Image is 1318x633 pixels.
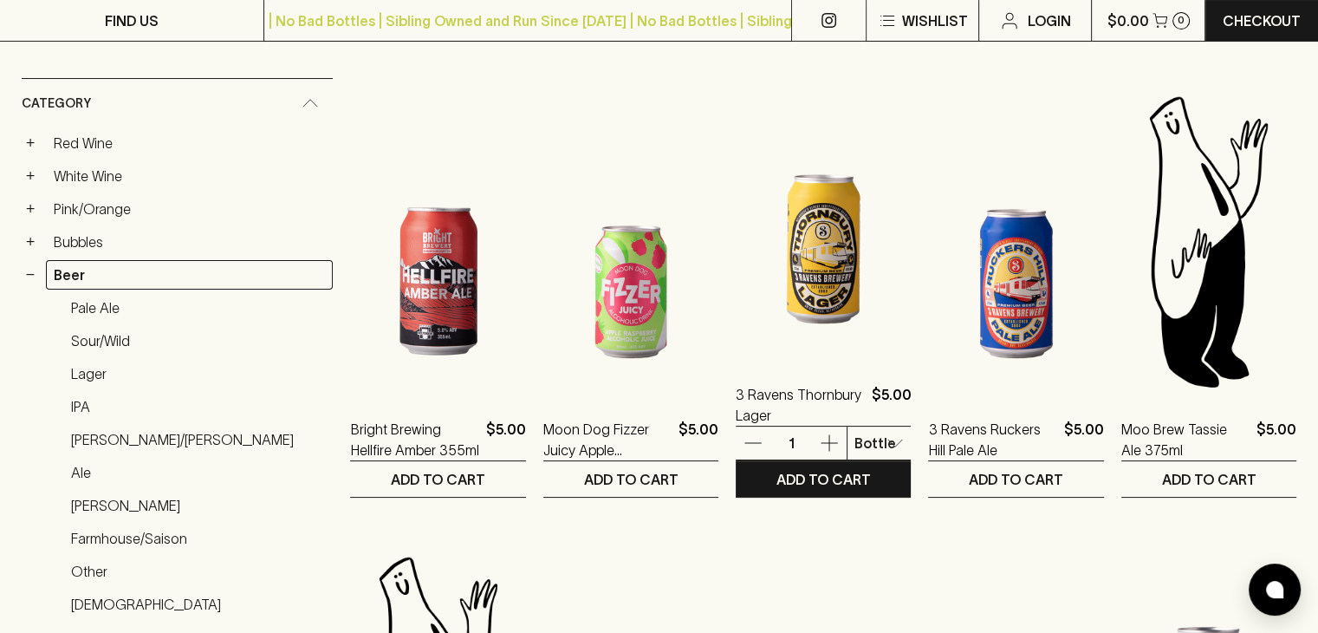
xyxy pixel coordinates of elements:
a: 3 Ravens Thornbury Lager [736,384,864,426]
button: ADD TO CART [928,461,1103,497]
p: Login [1027,10,1070,31]
img: Bright Brewing Hellfire Amber 355ml [350,89,525,393]
img: bubble-icon [1266,581,1283,598]
p: $5.00 [678,419,718,460]
img: 3 Ravens Thornbury Lager [736,55,911,358]
button: ADD TO CART [350,461,525,497]
button: + [22,134,39,152]
a: Beer [46,260,333,290]
p: ADD TO CART [391,469,485,490]
a: Red Wine [46,128,333,158]
p: ADD TO CART [969,469,1063,490]
p: ADD TO CART [776,469,871,490]
button: ADD TO CART [543,461,718,497]
p: Wishlist [901,10,967,31]
a: Lager [63,359,333,388]
a: [PERSON_NAME]/[PERSON_NAME] [63,425,333,454]
p: 0 [1178,16,1185,25]
a: Other [63,557,333,586]
a: 3 Ravens Ruckers Hill Pale Ale [928,419,1056,460]
a: Pale Ale [63,293,333,323]
a: Pink/Orange [46,194,333,224]
p: $5.00 [871,384,911,426]
button: ADD TO CART [1121,461,1296,497]
a: Moon Dog Fizzer Juicy Apple Raspberry [543,419,672,460]
a: White Wine [46,161,333,191]
div: Category [22,79,333,128]
button: + [22,167,39,185]
a: Bubbles [46,227,333,257]
p: Checkout [1223,10,1301,31]
p: ADD TO CART [1161,469,1256,490]
a: Moo Brew Tassie Ale 375ml [1121,419,1250,460]
button: − [22,266,39,284]
a: Farmhouse/Saison [63,524,333,553]
p: Bottle [854,433,896,454]
a: Ale [63,458,333,487]
a: Bright Brewing Hellfire Amber 355ml [350,419,478,460]
p: $5.00 [486,419,526,460]
button: + [22,233,39,251]
a: IPA [63,392,333,421]
a: Sour/Wild [63,326,333,356]
p: FIND US [105,10,159,31]
img: Moon Dog Fizzer Juicy Apple Raspberry [543,89,718,393]
p: 1 [770,434,812,453]
p: $5.00 [1064,419,1104,460]
a: [DEMOGRAPHIC_DATA] [63,590,333,619]
p: ADD TO CART [583,469,678,490]
button: + [22,200,39,218]
a: [PERSON_NAME] [63,491,333,520]
p: $5.00 [1256,419,1296,460]
button: ADD TO CART [736,461,911,497]
span: Category [22,93,91,114]
img: Blackhearts & Sparrows Man [1121,89,1296,393]
div: Bottle [847,426,911,460]
img: 3 Ravens Ruckers Hill Pale Ale [928,89,1103,393]
p: $0.00 [1107,10,1149,31]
